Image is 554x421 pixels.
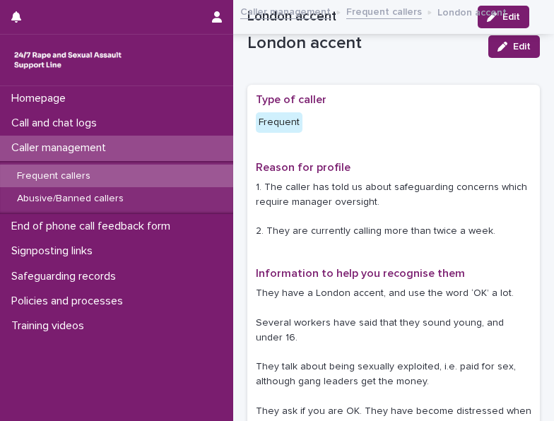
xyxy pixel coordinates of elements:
div: Frequent [256,112,302,133]
p: Training videos [6,319,95,333]
p: Abusive/Banned callers [6,193,135,205]
p: Frequent callers [6,170,102,182]
a: Caller management [240,3,331,19]
p: Caller management [6,141,117,155]
p: 1. The caller has told us about safeguarding concerns which require manager oversight. 2. They ar... [256,180,531,239]
a: Frequent callers [346,3,422,19]
img: rhQMoQhaT3yELyF149Cw [11,46,124,74]
p: Policies and processes [6,295,134,308]
p: End of phone call feedback form [6,220,182,233]
p: Call and chat logs [6,117,108,130]
p: Safeguarding records [6,270,127,283]
span: Information to help you recognise them [256,268,465,279]
p: Homepage [6,92,77,105]
span: Type of caller [256,94,326,105]
p: London accent [437,4,507,19]
span: Edit [513,42,531,52]
p: London accent [247,33,477,54]
span: Reason for profile [256,162,350,173]
button: Edit [488,35,540,58]
p: Signposting links [6,244,104,258]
